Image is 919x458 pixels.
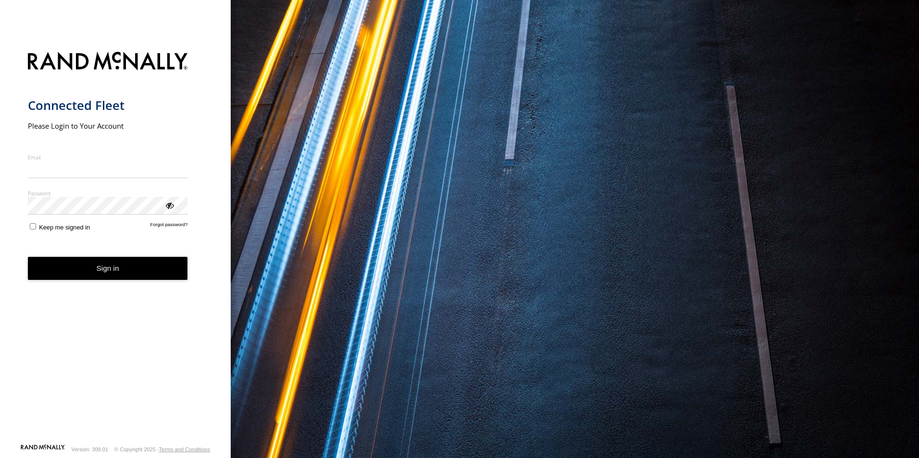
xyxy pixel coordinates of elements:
[30,223,36,229] input: Keep me signed in
[150,222,188,231] a: Forgot password?
[39,224,90,231] span: Keep me signed in
[28,46,203,444] form: main
[28,97,188,113] h1: Connected Fleet
[28,50,188,74] img: Rand McNally
[28,257,188,280] button: Sign in
[21,445,65,454] a: Visit our Website
[28,121,188,131] h2: Please Login to Your Account
[114,446,210,452] div: © Copyright 2025 -
[28,154,188,161] label: Email
[28,190,188,197] label: Password
[159,446,210,452] a: Terms and Conditions
[164,200,174,210] div: ViewPassword
[72,446,108,452] div: Version: 309.01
